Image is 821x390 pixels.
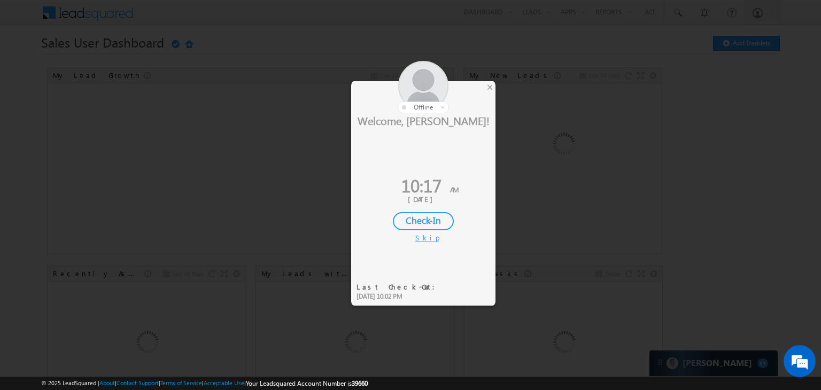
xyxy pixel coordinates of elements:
span: 10:17 [401,173,442,197]
div: Welcome, [PERSON_NAME]! [351,113,495,127]
a: Acceptable Use [204,379,244,386]
span: 39660 [352,379,368,387]
span: offline [414,103,433,111]
div: Skip [415,233,431,243]
a: Contact Support [117,379,159,386]
span: © 2025 LeadSquared | | | | | [41,378,368,388]
div: [DATE] 10:02 PM [357,292,442,301]
a: Terms of Service [160,379,202,386]
span: Your Leadsquared Account Number is [246,379,368,387]
div: Last Check-Out: [357,282,442,292]
div: [DATE] [359,194,487,204]
div: × [484,81,495,93]
a: About [99,379,115,386]
span: AM [450,185,459,194]
div: Check-In [393,212,454,230]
